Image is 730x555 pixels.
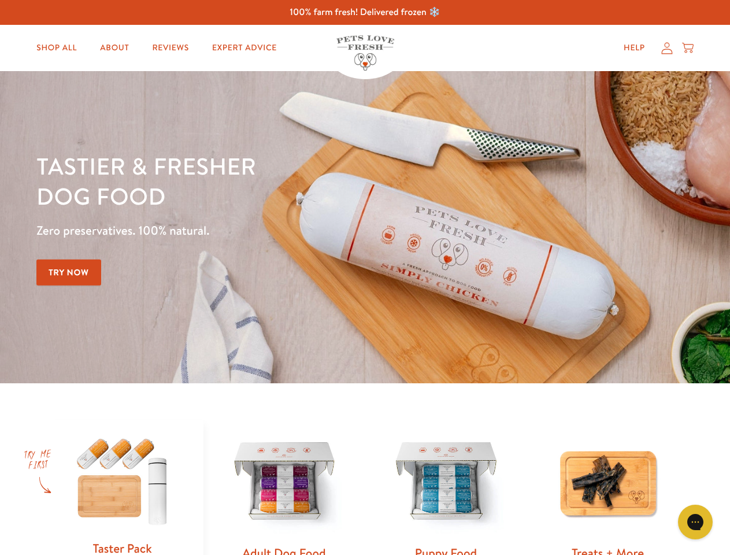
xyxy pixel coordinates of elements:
[36,151,475,211] h1: Tastier & fresher dog food
[143,36,198,60] a: Reviews
[203,36,286,60] a: Expert Advice
[336,35,394,71] img: Pets Love Fresh
[91,36,138,60] a: About
[36,260,101,286] a: Try Now
[672,501,718,543] iframe: Gorgias live chat messenger
[27,36,86,60] a: Shop All
[614,36,654,60] a: Help
[36,220,475,241] p: Zero preservatives. 100% natural.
